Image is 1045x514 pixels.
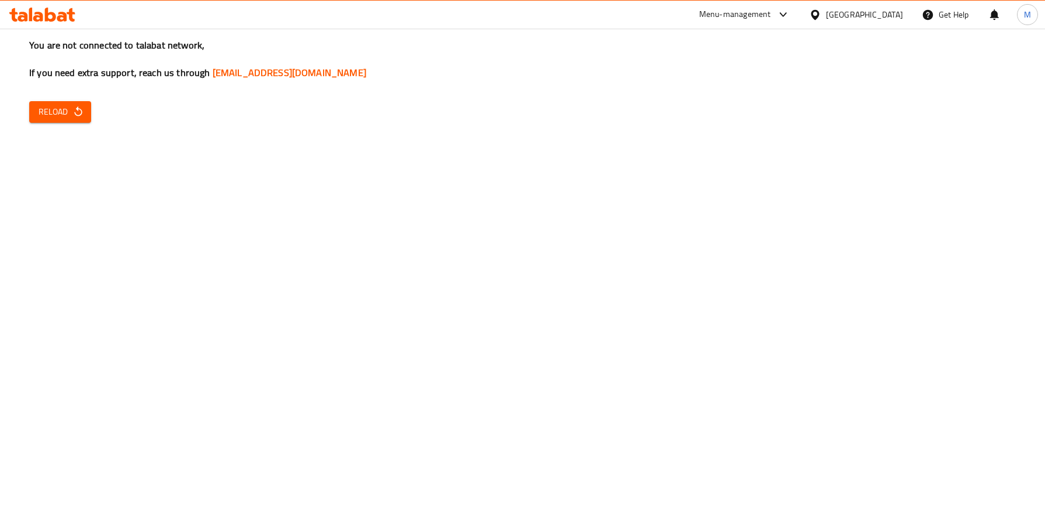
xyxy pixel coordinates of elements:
[699,8,771,22] div: Menu-management
[213,64,366,81] a: [EMAIL_ADDRESS][DOMAIN_NAME]
[826,8,903,21] div: [GEOGRAPHIC_DATA]
[39,105,82,119] span: Reload
[29,39,1016,80] h3: You are not connected to talabat network, If you need extra support, reach us through
[1024,8,1031,21] span: M
[29,101,91,123] button: Reload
